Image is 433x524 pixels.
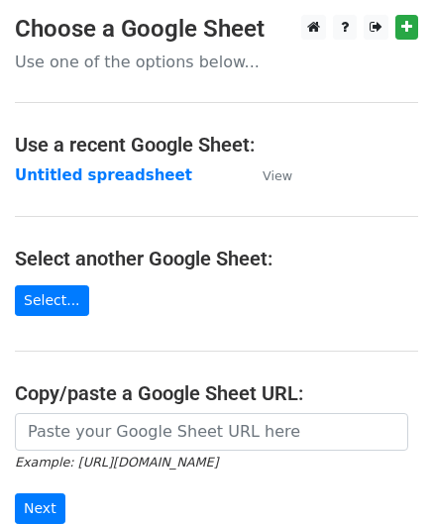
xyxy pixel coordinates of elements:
h4: Select another Google Sheet: [15,247,418,270]
a: Untitled spreadsheet [15,166,192,184]
input: Next [15,493,65,524]
small: View [263,168,292,183]
h4: Copy/paste a Google Sheet URL: [15,381,418,405]
small: Example: [URL][DOMAIN_NAME] [15,455,218,470]
a: View [243,166,292,184]
h4: Use a recent Google Sheet: [15,133,418,157]
h3: Choose a Google Sheet [15,15,418,44]
input: Paste your Google Sheet URL here [15,413,408,451]
a: Select... [15,285,89,316]
p: Use one of the options below... [15,52,418,72]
